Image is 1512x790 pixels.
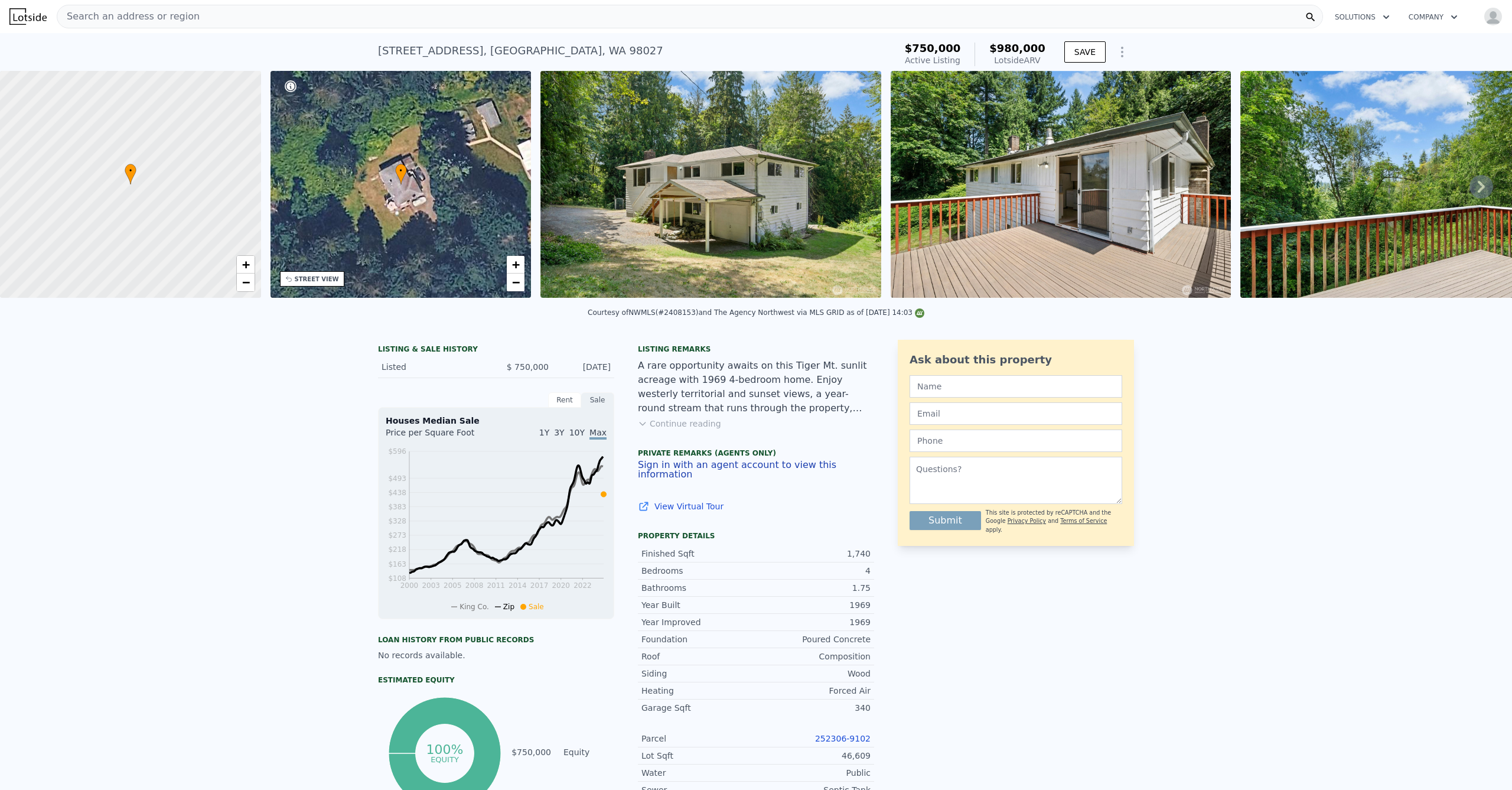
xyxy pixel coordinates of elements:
tspan: 100% [426,742,463,757]
tspan: $273 [388,531,406,539]
input: Phone [910,430,1122,452]
div: Ask about this property [910,352,1122,368]
div: No records available. [378,649,614,661]
span: + [242,257,249,272]
tspan: $438 [388,489,406,497]
div: Lotside ARV [989,54,1045,66]
span: − [242,275,249,290]
button: Company [1399,6,1467,28]
tspan: 2011 [487,581,505,590]
span: 3Y [554,428,564,437]
div: 1.75 [756,582,871,594]
a: Zoom out [507,274,524,291]
input: Name [910,375,1122,398]
tspan: 2022 [573,581,592,590]
tspan: 2014 [509,581,527,590]
tspan: $383 [388,503,406,511]
div: Garage Sqft [641,702,756,714]
tspan: 2000 [400,581,419,590]
div: Finished Sqft [641,548,756,560]
td: Equity [561,746,614,759]
a: Zoom in [507,256,524,274]
button: Submit [910,511,981,530]
span: 10Y [569,428,585,437]
div: Poured Concrete [756,633,871,645]
div: [STREET_ADDRESS] , [GEOGRAPHIC_DATA] , WA 98027 [378,43,663,59]
div: • [125,164,136,184]
span: $750,000 [905,42,961,54]
tspan: 2005 [444,581,462,590]
a: Terms of Service [1060,518,1107,524]
span: Zip [503,603,514,611]
div: Wood [756,668,871,680]
tspan: $328 [388,517,406,525]
div: • [395,164,407,184]
span: − [512,275,520,290]
tspan: 2003 [422,581,440,590]
span: • [395,165,407,176]
div: [DATE] [558,361,611,373]
div: 46,609 [756,750,871,762]
tspan: $596 [388,447,406,456]
div: Forced Air [756,685,871,697]
div: Heating [641,685,756,697]
div: Loan history from public records [378,635,614,645]
div: Composition [756,651,871,662]
button: Continue reading [638,418,721,430]
div: Listing remarks [638,344,874,354]
div: Bathrooms [641,582,756,594]
img: Lotside [9,8,47,25]
a: Zoom in [237,256,255,274]
div: Courtesy of NWMLS (#2408153) and The Agency Northwest via MLS GRID as of [DATE] 14:03 [588,308,924,317]
tspan: $218 [388,545,406,554]
div: 1,740 [756,548,871,560]
div: 1969 [756,599,871,611]
img: Sale: 167463584 Parcel: 98174331 [891,71,1231,298]
a: Privacy Policy [1008,518,1046,524]
div: Price per Square Foot [386,427,496,446]
div: Siding [641,668,756,680]
span: 1Y [539,428,549,437]
span: $ 750,000 [507,362,549,372]
tspan: 2020 [552,581,570,590]
span: Search an address or region [57,9,200,24]
div: Property details [638,531,874,541]
input: Email [910,402,1122,425]
tspan: equity [431,755,459,763]
div: Water [641,767,756,779]
a: View Virtual Tour [638,500,874,512]
a: Zoom out [237,274,255,291]
span: King Co. [460,603,489,611]
span: Active Listing [905,56,960,65]
tspan: 2017 [530,581,549,590]
div: Estimated Equity [378,675,614,685]
div: Sale [581,392,614,408]
td: $750,000 [511,746,552,759]
img: avatar [1484,7,1503,26]
div: Houses Median Sale [386,415,607,427]
div: STREET VIEW [295,275,339,284]
div: Lot Sqft [641,750,756,762]
a: 252306-9102 [815,734,871,743]
tspan: $108 [388,574,406,583]
span: • [125,165,136,176]
div: A rare opportunity awaits on this Tiger Mt. sunlit acreage with 1969 4-bedroom home. Enjoy wester... [638,359,874,415]
div: Private Remarks (Agents Only) [638,448,874,460]
div: Listed [382,361,487,373]
button: Sign in with an agent account to view this information [638,460,874,479]
div: Year Built [641,599,756,611]
div: This site is protected by reCAPTCHA and the Google and apply. [986,509,1122,534]
tspan: 2008 [465,581,484,590]
img: Sale: 167463584 Parcel: 98174331 [540,71,881,298]
tspan: $163 [388,560,406,568]
button: Solutions [1325,6,1399,28]
div: 1969 [756,616,871,628]
button: SAVE [1064,41,1106,63]
div: Bedrooms [641,565,756,577]
div: Public [756,767,871,779]
div: Foundation [641,633,756,645]
div: Parcel [641,733,756,745]
div: 4 [756,565,871,577]
span: Max [589,428,607,440]
span: + [512,257,520,272]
